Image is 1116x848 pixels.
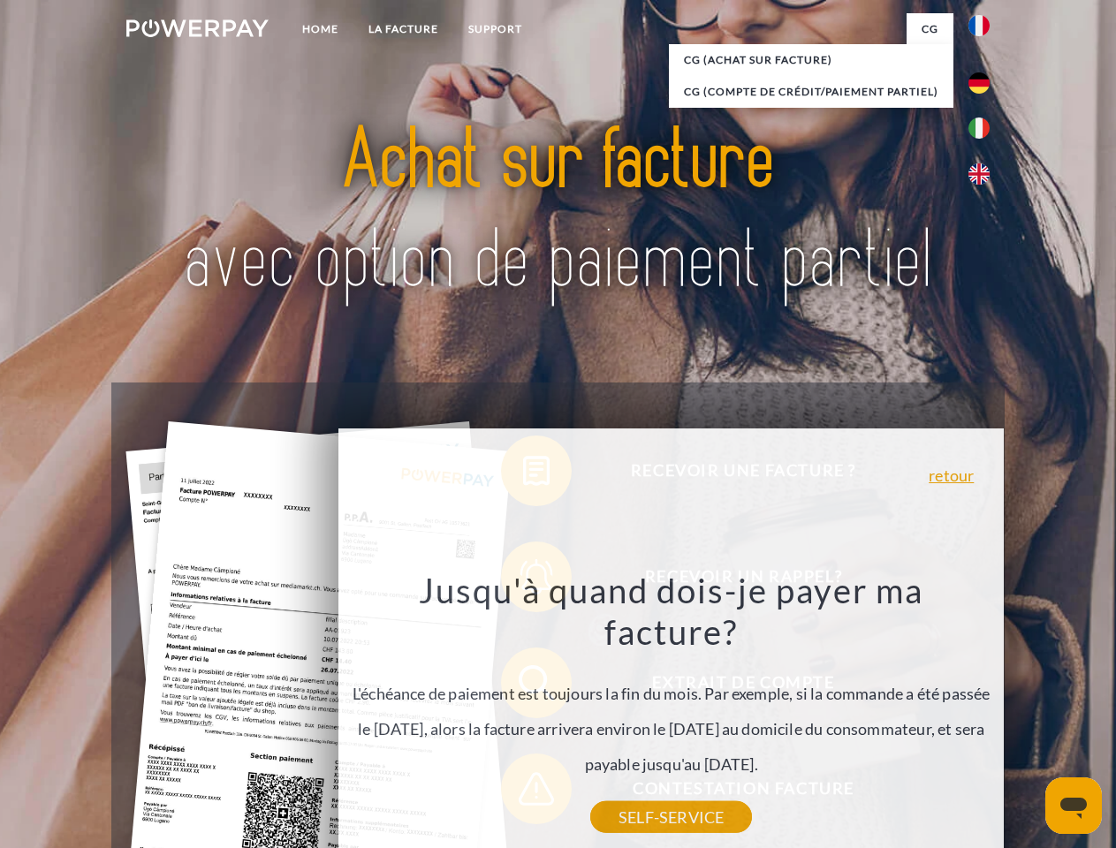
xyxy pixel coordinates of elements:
a: Home [287,13,353,45]
a: retour [929,467,974,483]
a: SELF-SERVICE [590,801,752,833]
div: L'échéance de paiement est toujours la fin du mois. Par exemple, si la commande a été passée le [... [349,569,994,817]
img: fr [968,15,990,36]
iframe: Bouton de lancement de la fenêtre de messagerie [1045,777,1102,834]
img: it [968,117,990,139]
a: CG (Compte de crédit/paiement partiel) [669,76,953,108]
a: LA FACTURE [353,13,453,45]
a: Support [453,13,537,45]
img: en [968,163,990,185]
h3: Jusqu'à quand dois-je payer ma facture? [349,569,994,654]
img: logo-powerpay-white.svg [126,19,269,37]
a: CG [907,13,953,45]
img: de [968,72,990,94]
a: CG (achat sur facture) [669,44,953,76]
img: title-powerpay_fr.svg [169,85,947,338]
